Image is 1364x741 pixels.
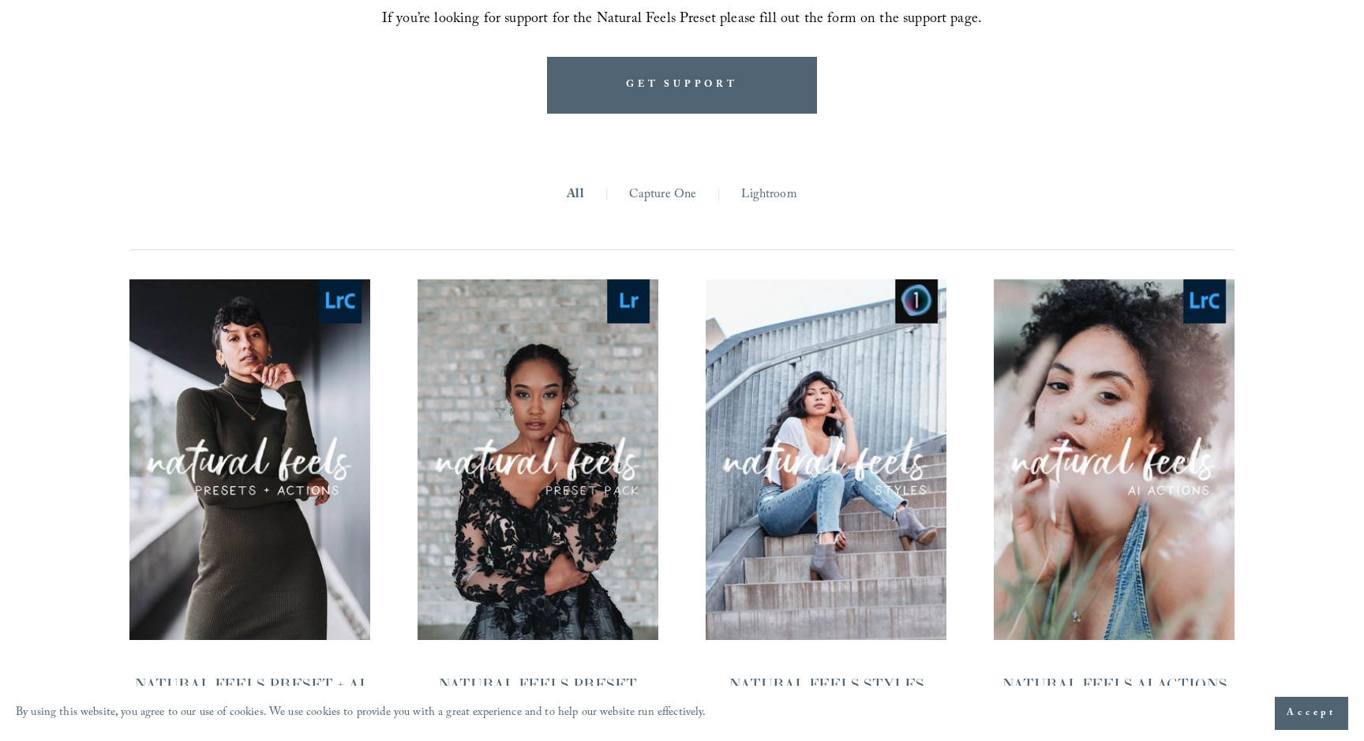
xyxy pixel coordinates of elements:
div: NATURAL FEELS PRESET + AI ACTIONS [129,674,370,717]
p: By using this website, you agree to our use of cookies. We use cookies to provide you with a grea... [16,702,706,725]
a: All [567,183,583,208]
a: GET SUPPORT [547,57,817,113]
span: | [717,183,721,208]
div: NATURAL FEELS AI ACTIONS [1002,674,1227,695]
span: If you’re looking for support for the Natural Feels Preset please fill out the form on the suppor... [382,8,982,32]
a: Lightroom [741,183,796,208]
a: NATURAL FEELS STYLES PACK [706,279,946,734]
div: NATURAL FEELS STYLES PACK [706,674,946,717]
a: NATURAL FEELS PRESET PACK [418,279,658,734]
div: NATURAL FEELS PRESET PACK [418,674,658,717]
a: Capture One [629,183,697,208]
span: Accept [1287,705,1336,721]
a: NATURAL FEELS PRESET + AI ACTIONS [129,279,370,734]
button: Accept [1275,697,1348,730]
a: NATURAL FEELS AI ACTIONS [994,279,1235,713]
span: | [605,183,609,208]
